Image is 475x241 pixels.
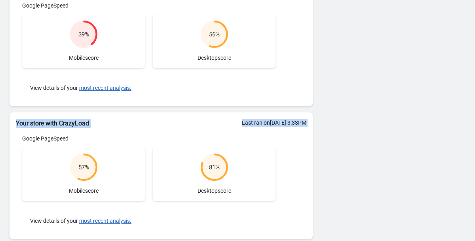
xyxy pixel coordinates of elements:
div: Google PageSpeed [22,135,275,142]
div: 57 % [78,163,89,171]
button: most recent analysis. [79,218,131,224]
div: 81 % [209,163,220,171]
div: Mobile score [22,14,145,68]
button: most recent analysis. [79,85,131,91]
div: View details of your [22,209,275,233]
h2: Your store with CrazyLoad [16,119,306,128]
div: Google PageSpeed [22,2,275,9]
div: 56 % [209,30,220,38]
div: Mobile score [22,147,145,201]
div: 39 % [78,30,89,38]
div: Desktop score [153,147,275,201]
div: View details of your [22,76,275,100]
div: Desktop score [153,14,275,68]
div: Last ran on [DATE] 3:33PM [242,119,306,127]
